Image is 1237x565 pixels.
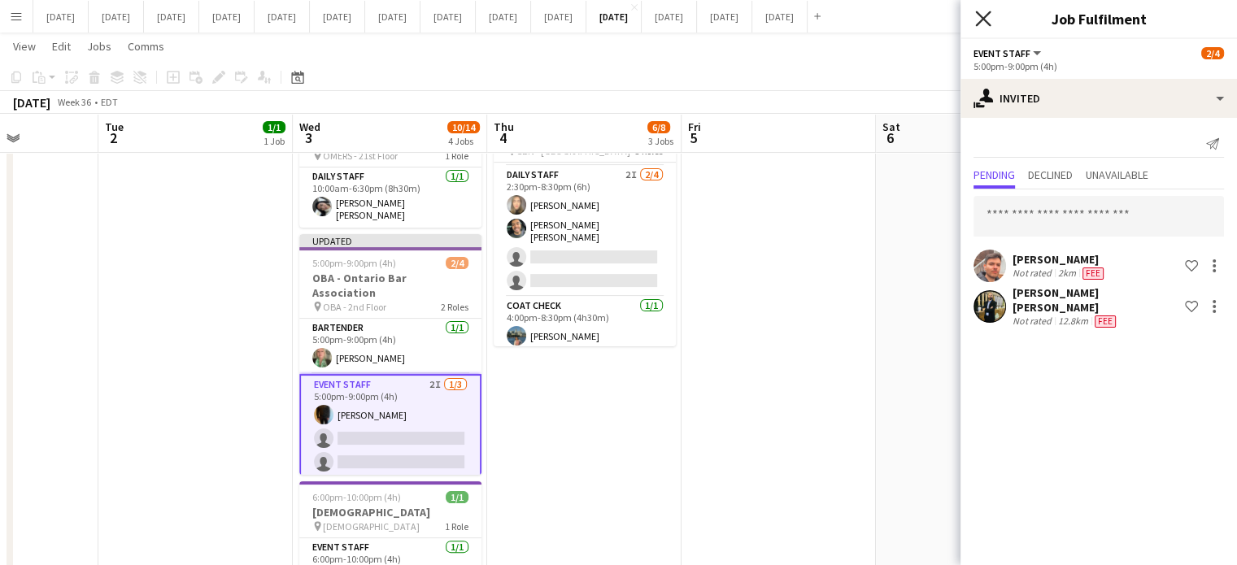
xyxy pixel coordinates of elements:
button: [DATE] [697,1,752,33]
a: View [7,36,42,57]
span: 2/4 [446,257,468,269]
app-card-role: Bartender1/15:00pm-9:00pm (4h)[PERSON_NAME] [299,319,481,374]
span: Thu [494,120,514,134]
app-card-role: Daily Staff2I2/42:30pm-8:30pm (6h)[PERSON_NAME][PERSON_NAME] [PERSON_NAME] [494,166,676,297]
h3: [DEMOGRAPHIC_DATA] [299,505,481,519]
div: Not rated [1013,267,1055,280]
div: [DATE] [13,94,50,111]
span: Event Staff [973,47,1030,59]
button: [DATE] [255,1,310,33]
button: [DATE] [420,1,476,33]
span: Pending [973,169,1015,180]
h3: OBA - Ontario Bar Association [299,271,481,300]
div: 3 Jobs [648,135,673,147]
span: 1 Role [445,150,468,162]
app-job-card: Updated5:00pm-9:00pm (4h)2/4OBA - Ontario Bar Association OBA - 2nd Floor2 RolesBartender1/15:00p... [299,234,481,475]
button: [DATE] [476,1,531,33]
button: [DATE] [642,1,697,33]
button: [DATE] [365,1,420,33]
app-card-role: Daily Staff1/110:00am-6:30pm (8h30m)[PERSON_NAME] [PERSON_NAME] [299,167,481,228]
div: 1 Job [264,135,285,147]
div: EDT [101,96,118,108]
button: [DATE] [752,1,808,33]
div: 4 Jobs [448,135,479,147]
span: [DEMOGRAPHIC_DATA] [323,520,420,532]
span: Unavailable [1086,169,1148,180]
span: 6 [880,128,900,147]
span: 5:00pm-9:00pm (4h) [312,257,396,269]
span: OBA - 2nd Floor [323,301,386,313]
app-job-card: 9:00am-8:30pm (11h30m)4/6SBN - [GEOGRAPHIC_DATA] SBN - [GEOGRAPHIC_DATA]3 RolesEvent Staff - Lead... [494,106,676,346]
button: [DATE] [144,1,199,33]
span: 2/4 [1201,47,1224,59]
div: Crew has different fees then in role [1091,315,1119,328]
span: OMERS - 21st Floor [323,150,398,162]
button: [DATE] [310,1,365,33]
span: Comms [128,39,164,54]
span: Fee [1082,267,1104,280]
span: Sat [882,120,900,134]
div: Invited [960,79,1237,118]
div: Updated [299,234,481,247]
div: Crew has different fees then in role [1079,267,1107,280]
span: Tue [105,120,124,134]
span: 6:00pm-10:00pm (4h) [312,491,401,503]
button: [DATE] [586,1,642,33]
span: 1/1 [263,121,285,133]
div: [PERSON_NAME] [PERSON_NAME] [1013,285,1178,315]
a: Edit [46,36,77,57]
span: Fri [688,120,701,134]
app-card-role: Event Staff2I1/35:00pm-9:00pm (4h)[PERSON_NAME] [299,374,481,480]
app-job-card: 10:00am-6:30pm (8h30m)1/1OMERS OMERS - 21st Floor1 RoleDaily Staff1/110:00am-6:30pm (8h30m)[PERSO... [299,111,481,228]
button: [DATE] [531,1,586,33]
h3: Job Fulfilment [960,8,1237,29]
a: Comms [121,36,171,57]
span: View [13,39,36,54]
span: 10/14 [447,121,480,133]
span: 5 [686,128,701,147]
span: Jobs [87,39,111,54]
span: Edit [52,39,71,54]
span: 2 [102,128,124,147]
div: Not rated [1013,315,1055,328]
a: Jobs [81,36,118,57]
button: [DATE] [199,1,255,33]
span: Declined [1028,169,1073,180]
span: 4 [491,128,514,147]
button: [DATE] [89,1,144,33]
div: 5:00pm-9:00pm (4h) [973,60,1224,72]
div: 2km [1055,267,1079,280]
app-card-role: Coat Check1/14:00pm-8:30pm (4h30m)[PERSON_NAME] [494,297,676,352]
div: 12.8km [1055,315,1091,328]
span: 1 Role [445,520,468,532]
span: 3 [297,128,320,147]
button: Event Staff [973,47,1043,59]
span: 6/8 [647,121,670,133]
span: 2 Roles [441,301,468,313]
span: Wed [299,120,320,134]
button: [DATE] [33,1,89,33]
span: Fee [1095,315,1116,328]
div: [PERSON_NAME] [1013,252,1107,267]
span: Week 36 [54,96,94,108]
span: 1/1 [446,491,468,503]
